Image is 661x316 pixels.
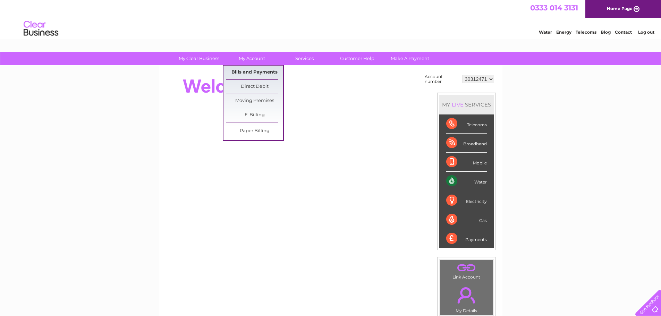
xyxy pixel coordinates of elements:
div: LIVE [450,101,465,108]
div: Telecoms [446,114,487,134]
div: Payments [446,229,487,248]
a: . [442,262,491,274]
div: Clear Business is a trading name of Verastar Limited (registered in [GEOGRAPHIC_DATA] No. 3667643... [167,4,495,34]
td: Link Account [440,259,493,281]
a: Energy [556,29,571,35]
a: Services [276,52,333,65]
a: Customer Help [329,52,386,65]
img: logo.png [23,18,59,39]
a: Moving Premises [226,94,283,108]
a: 0333 014 3131 [530,3,578,12]
a: Water [539,29,552,35]
div: Broadband [446,134,487,153]
a: E-Billing [226,108,283,122]
a: Make A Payment [381,52,439,65]
a: . [442,283,491,307]
div: Electricity [446,191,487,210]
div: Gas [446,210,487,229]
div: Mobile [446,153,487,172]
div: MY SERVICES [439,95,494,114]
a: My Account [223,52,280,65]
a: Direct Debit [226,80,283,94]
a: Bills and Payments [226,66,283,79]
div: Water [446,172,487,191]
a: Paper Billing [226,124,283,138]
a: Blog [601,29,611,35]
a: My Clear Business [170,52,228,65]
td: Account number [423,72,461,86]
a: Log out [638,29,654,35]
a: Telecoms [576,29,596,35]
a: Contact [615,29,632,35]
td: My Details [440,281,493,315]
